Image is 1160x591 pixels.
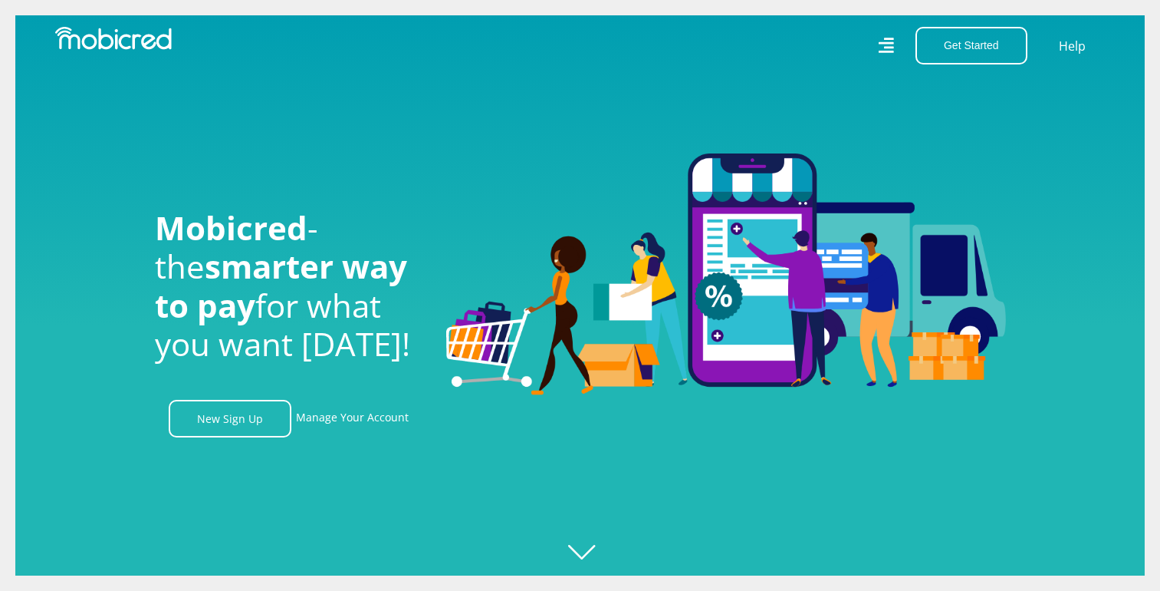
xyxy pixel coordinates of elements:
h1: - the for what you want [DATE]! [155,209,423,364]
span: Mobicred [155,206,307,249]
a: Manage Your Account [296,400,409,437]
button: Get Started [915,27,1027,64]
a: New Sign Up [169,400,291,437]
a: Help [1058,36,1086,56]
img: Welcome to Mobicred [446,154,1006,396]
img: Mobicred [55,27,172,50]
span: smarter way to pay [155,244,407,326]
